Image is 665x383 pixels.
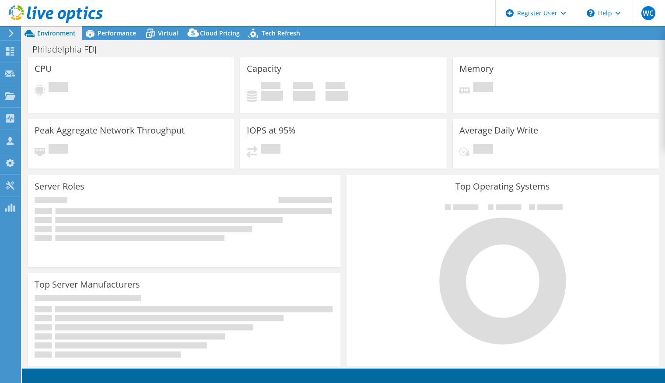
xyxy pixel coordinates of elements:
h3: Capacity [247,64,281,74]
span: Total [325,82,345,91]
span: Pending [261,144,280,156]
h4: 0 GiB [261,91,283,101]
h3: CPU [35,64,52,74]
h3: Average Daily Write [459,126,538,135]
h3: Top Operating Systems [353,182,652,191]
span: Used [261,82,280,91]
h3: IOPS at 95% [247,126,296,135]
h1: Philadelphia FDJ [28,45,110,54]
span: Performance [98,29,136,37]
span: WC [641,6,655,20]
h4: 0 GiB [325,91,348,101]
span: Cloud Pricing [200,29,240,37]
span: Tech Refresh [262,29,300,37]
span: Virtual [158,29,178,37]
span: Pending [49,144,68,156]
h3: Memory [459,64,493,74]
span: Free [293,82,313,91]
h3: Peak Aggregate Network Throughput [35,126,185,135]
h3: Top Server Manufacturers [35,280,140,289]
h3: Server Roles [35,182,84,191]
h4: 0 GiB [293,91,315,101]
span: Pending [473,144,493,156]
span: Pending [49,82,68,94]
span: Environment [37,29,76,37]
span: Pending [473,82,493,94]
svg: \n [587,9,595,17]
